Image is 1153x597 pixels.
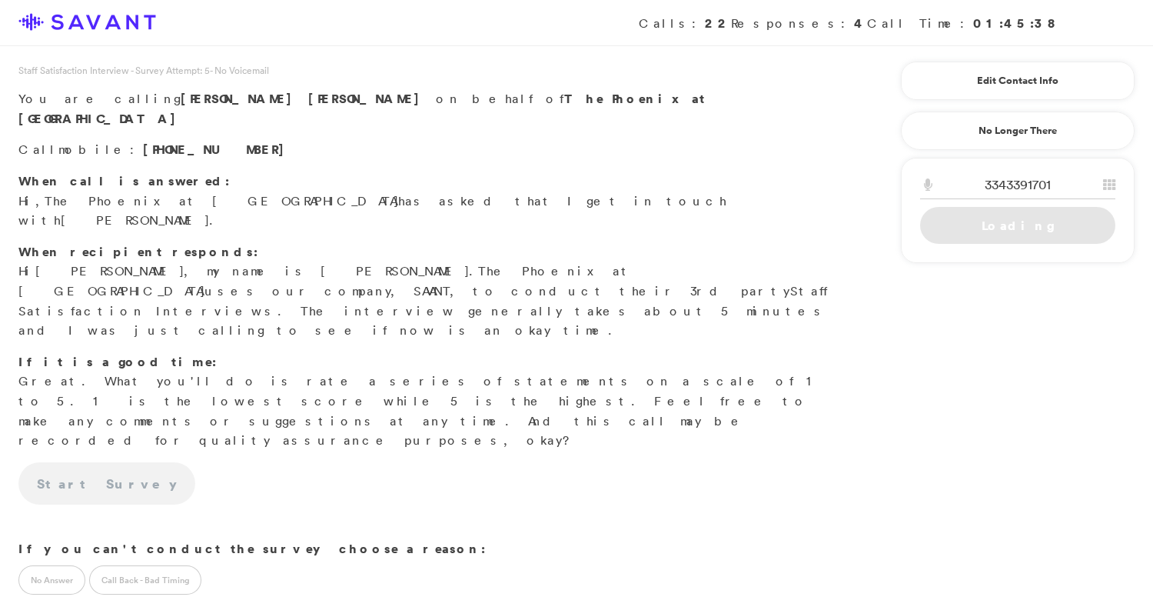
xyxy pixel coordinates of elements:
[920,68,1115,93] a: Edit Contact Info
[35,263,184,278] span: [PERSON_NAME]
[308,90,427,107] span: [PERSON_NAME]
[854,15,867,32] strong: 4
[18,89,842,128] p: You are calling on behalf of
[45,193,398,208] span: The Phoenix at [GEOGRAPHIC_DATA]
[18,565,85,595] label: No Answer
[18,540,486,557] strong: If you can't conduct the survey choose a reason:
[18,462,195,505] a: Start Survey
[61,212,209,228] span: [PERSON_NAME]
[18,243,258,260] strong: When recipient responds:
[973,15,1058,32] strong: 01:45:38
[705,15,731,32] strong: 22
[58,142,130,157] span: mobile
[18,352,842,451] p: Great. What you'll do is rate a series of statements on a scale of 1 to 5. 1 is the lowest score ...
[89,565,201,595] label: Call Back - Bad Timing
[18,242,842,341] p: Hi , my name is [PERSON_NAME]. uses our company, SAVANT, to conduct their 3rd party s. The interv...
[18,263,633,298] span: The Phoenix at [GEOGRAPHIC_DATA]
[143,141,292,158] span: [PHONE_NUMBER]
[920,207,1115,244] a: Loading
[181,90,300,107] span: [PERSON_NAME]
[18,283,832,319] span: Staff Satisfaction Interview
[18,64,269,77] span: Staff Satisfaction Interview - Survey Attempt: 5 - No Voicemail
[18,172,842,231] p: Hi, has asked that I get in touch with .
[18,172,230,189] strong: When call is answered:
[18,90,706,127] strong: The Phoenix at [GEOGRAPHIC_DATA]
[901,112,1135,150] a: No Longer There
[18,140,842,160] p: Call :
[18,353,217,370] strong: If it is a good time:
